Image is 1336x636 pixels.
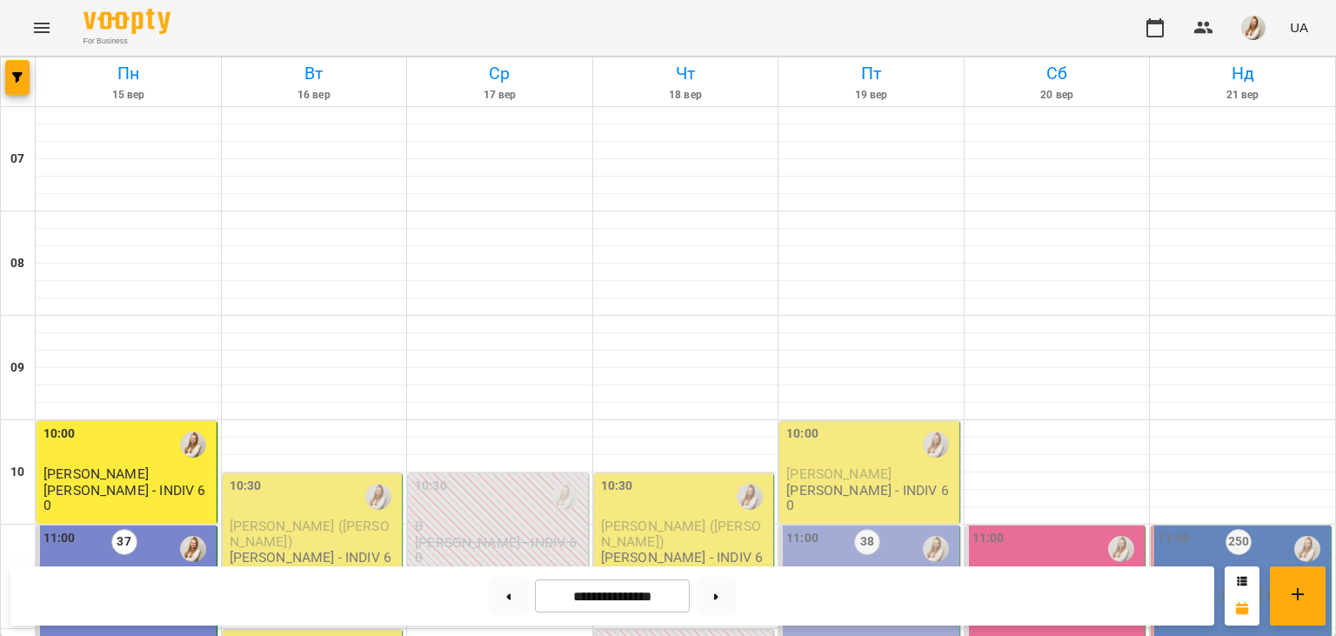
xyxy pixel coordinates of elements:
img: Адамович Вікторія [1108,536,1134,562]
h6: 07 [10,150,24,169]
label: 10:30 [601,477,633,496]
h6: Ср [410,60,590,87]
img: Адамович Вікторія [180,536,206,562]
img: Адамович Вікторія [923,536,949,562]
img: Адамович Вікторія [551,484,578,510]
h6: 16 вер [224,87,404,104]
img: Адамович Вікторія [923,432,949,458]
span: [PERSON_NAME] ([PERSON_NAME]) [601,518,761,549]
img: Адамович Вікторія [1294,536,1320,562]
span: [PERSON_NAME] [786,465,892,482]
img: db46d55e6fdf8c79d257263fe8ff9f52.jpeg [1241,16,1266,40]
img: Адамович Вікторія [737,484,763,510]
h6: Пн [38,60,218,87]
button: UA [1283,11,1315,44]
label: 250 [1226,529,1252,555]
img: Адамович Вікторія [180,432,206,458]
p: [PERSON_NAME] - INDIV 60 [43,483,213,513]
label: 37 [111,529,137,555]
p: 0 [415,519,584,533]
h6: Нд [1152,60,1333,87]
h6: 19 вер [781,87,961,104]
h6: 17 вер [410,87,590,104]
h6: 20 вер [967,87,1147,104]
h6: 15 вер [38,87,218,104]
label: 10:30 [230,477,262,496]
label: 11:00 [786,529,818,548]
h6: 10 [10,463,24,482]
span: For Business [83,36,170,47]
span: [PERSON_NAME] ([PERSON_NAME]) [230,518,390,549]
span: [PERSON_NAME] [43,465,149,482]
img: Адамович Вікторія [365,484,391,510]
label: 10:00 [43,425,76,444]
label: 10:30 [415,477,447,496]
label: 11:00 [1158,529,1190,548]
h6: 08 [10,254,24,273]
h6: 21 вер [1152,87,1333,104]
label: 11:00 [43,529,76,548]
button: Menu [21,7,63,49]
label: 38 [854,529,880,555]
h6: Чт [596,60,776,87]
h6: Пт [781,60,961,87]
h6: 09 [10,358,24,378]
h6: Вт [224,60,404,87]
h6: 18 вер [596,87,776,104]
label: 11:00 [972,529,1005,548]
p: [PERSON_NAME] - INDIV 60 [230,550,399,580]
p: [PERSON_NAME] - INDIV 60 [415,535,584,566]
p: [PERSON_NAME] - INDIV 60 [786,483,956,513]
span: UA [1290,18,1308,37]
label: 10:00 [786,425,818,444]
h6: Сб [967,60,1147,87]
img: Voopty Logo [83,9,170,34]
p: [PERSON_NAME] - INDIV 60 [601,550,771,580]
